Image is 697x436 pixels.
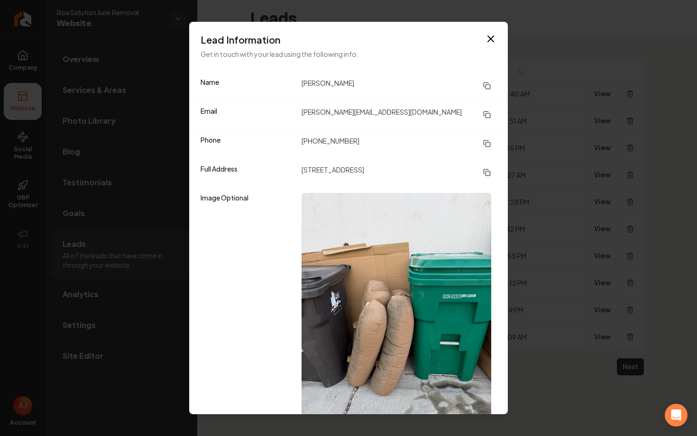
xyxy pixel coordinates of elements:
dd: [PERSON_NAME] [302,77,496,94]
dt: Full Address [201,164,294,181]
dd: [PHONE_NUMBER] [302,135,496,152]
dd: [STREET_ADDRESS] [302,164,496,181]
p: Get in touch with your lead using the following info. [201,48,496,60]
dt: Name [201,77,294,94]
h3: Lead Information [201,33,496,46]
dt: Email [201,106,294,123]
dt: Phone [201,135,294,152]
dd: [PERSON_NAME][EMAIL_ADDRESS][DOMAIN_NAME] [302,106,496,123]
